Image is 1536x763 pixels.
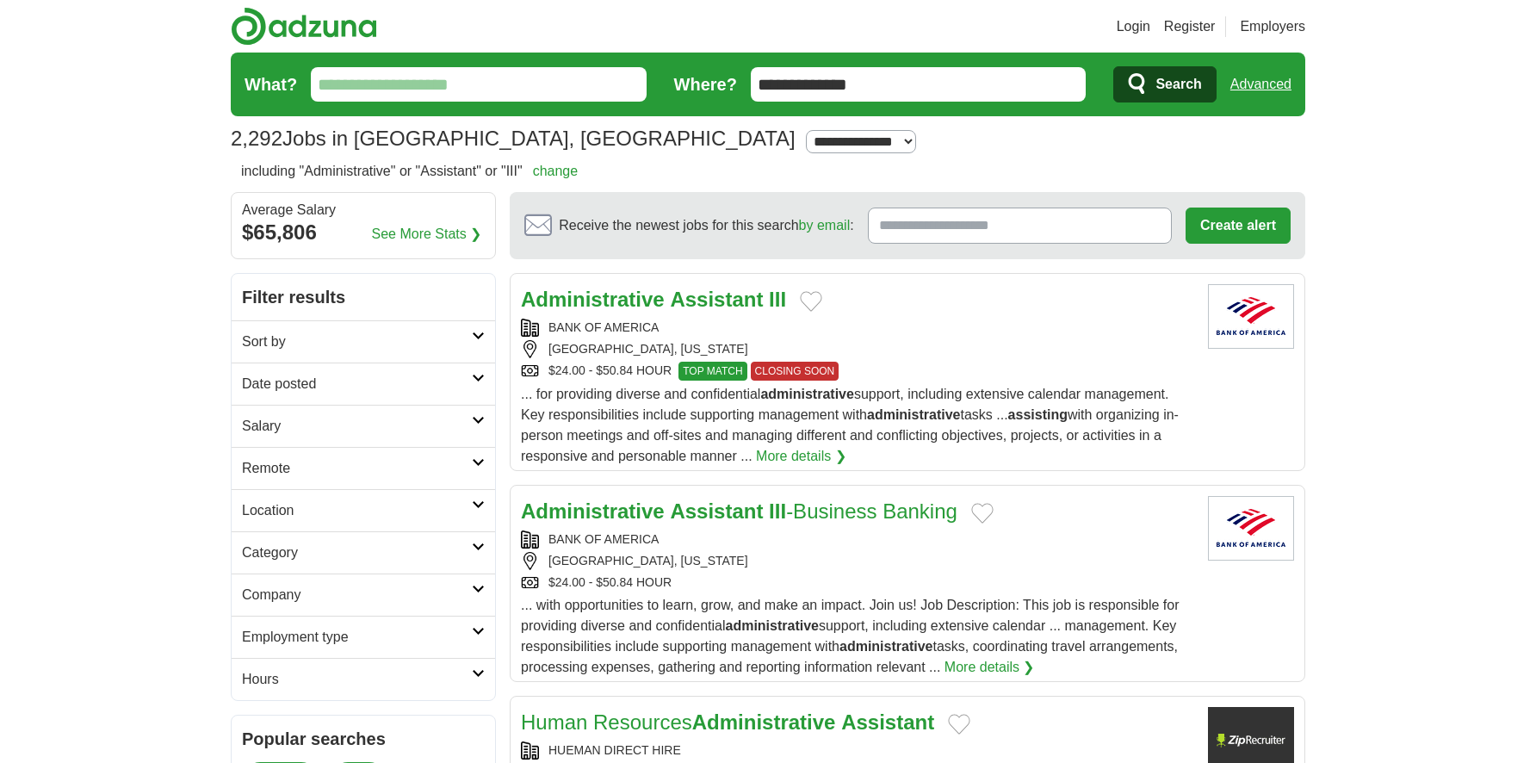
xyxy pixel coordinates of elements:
h2: Remote [242,458,472,479]
div: Average Salary [242,203,485,217]
h1: Jobs in [GEOGRAPHIC_DATA], [GEOGRAPHIC_DATA] [231,127,796,150]
a: Human ResourcesAdministrative Assistant [521,710,934,734]
a: BANK OF AMERICA [548,532,659,546]
h2: Category [242,543,472,563]
strong: Administrative [521,499,665,523]
strong: Assistant [670,499,763,523]
img: Adzuna logo [231,7,377,46]
a: Remote [232,447,495,489]
strong: administrative [867,407,960,422]
h2: Hours [242,669,472,690]
button: Create alert [1186,208,1291,244]
a: Advanced [1230,67,1291,102]
h2: Company [242,585,472,605]
strong: Administrative [521,288,665,311]
a: Administrative Assistant III-Business Banking [521,499,957,523]
h2: Filter results [232,274,495,320]
h2: Location [242,500,472,521]
span: Search [1155,67,1201,102]
a: Employment type [232,616,495,658]
strong: III [769,499,786,523]
a: Employers [1240,16,1305,37]
div: $24.00 - $50.84 HOUR [521,362,1194,381]
button: Search [1113,66,1216,102]
span: CLOSING SOON [751,362,839,381]
strong: Assistant [670,288,763,311]
h2: Date posted [242,374,472,394]
div: [GEOGRAPHIC_DATA], [US_STATE] [521,340,1194,358]
strong: administrative [760,387,853,401]
span: 2,292 [231,123,282,154]
h2: Sort by [242,332,472,352]
a: Hours [232,658,495,700]
h2: Salary [242,416,472,437]
a: Register [1164,16,1216,37]
a: change [533,164,579,178]
label: Where? [674,71,737,97]
a: More details ❯ [945,657,1035,678]
a: Date posted [232,363,495,405]
a: BANK OF AMERICA [548,320,659,334]
strong: III [769,288,786,311]
a: Salary [232,405,495,447]
a: See More Stats ❯ [372,224,482,245]
button: Add to favorite jobs [948,714,970,735]
span: TOP MATCH [678,362,746,381]
a: Sort by [232,320,495,363]
h2: including "Administrative" or "Assistant" or "III" [241,161,578,182]
img: Bank of America logo [1208,284,1294,349]
a: Login [1117,16,1150,37]
a: Company [232,574,495,616]
button: Add to favorite jobs [800,291,822,312]
span: ... for providing diverse and confidential support, including extensive calendar management. Key ... [521,387,1179,463]
h2: Employment type [242,627,472,648]
h2: Popular searches [242,726,485,752]
div: [GEOGRAPHIC_DATA], [US_STATE] [521,552,1194,570]
button: Add to favorite jobs [971,503,994,524]
strong: administrative [725,618,818,633]
strong: assisting [1008,407,1068,422]
a: More details ❯ [756,446,846,467]
img: Bank of America logo [1208,496,1294,561]
strong: administrative [839,639,932,654]
div: $24.00 - $50.84 HOUR [521,574,1194,592]
strong: Assistant [841,710,934,734]
div: HUEMAN DIRECT HIRE [521,741,1194,760]
strong: Administrative [692,710,836,734]
span: Receive the newest jobs for this search : [559,215,853,236]
a: Category [232,531,495,574]
div: $65,806 [242,217,485,248]
a: Location [232,489,495,531]
a: by email [799,218,851,233]
label: What? [245,71,297,97]
a: Administrative Assistant III [521,288,786,311]
span: ... with opportunities to learn, grow, and make an impact. Join us! Job Description: This job is ... [521,598,1180,674]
